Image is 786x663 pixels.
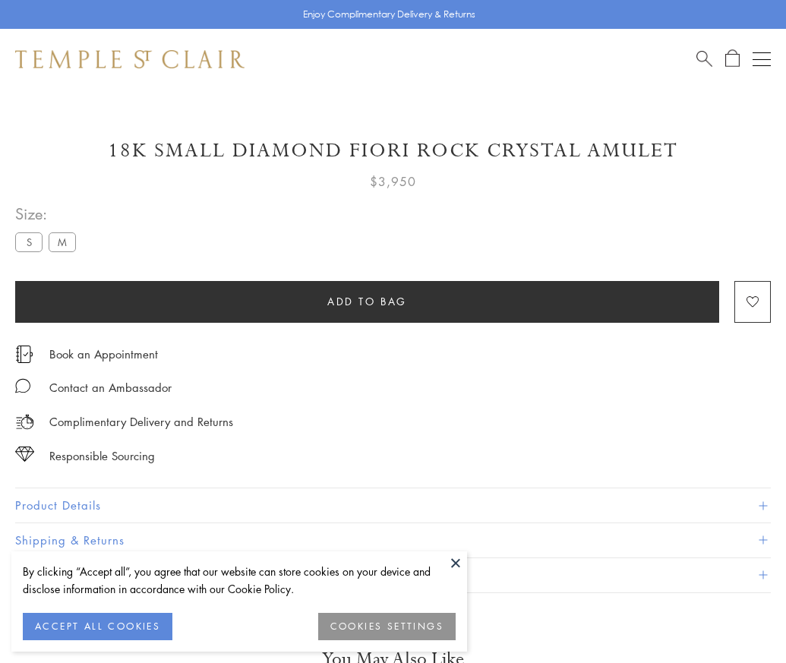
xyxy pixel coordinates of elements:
[15,201,82,226] span: Size:
[15,281,719,323] button: Add to bag
[303,7,475,22] p: Enjoy Complimentary Delivery & Returns
[23,613,172,640] button: ACCEPT ALL COOKIES
[15,488,771,523] button: Product Details
[15,232,43,251] label: S
[15,378,30,393] img: MessageIcon-01_2.svg
[49,447,155,466] div: Responsible Sourcing
[753,50,771,68] button: Open navigation
[15,447,34,462] img: icon_sourcing.svg
[15,523,771,557] button: Shipping & Returns
[15,346,33,363] img: icon_appointment.svg
[725,49,740,68] a: Open Shopping Bag
[49,378,172,397] div: Contact an Ambassador
[696,49,712,68] a: Search
[49,232,76,251] label: M
[370,172,416,191] span: $3,950
[49,346,158,362] a: Book an Appointment
[15,137,771,164] h1: 18K Small Diamond Fiori Rock Crystal Amulet
[23,563,456,598] div: By clicking “Accept all”, you agree that our website can store cookies on your device and disclos...
[15,50,245,68] img: Temple St. Clair
[15,412,34,431] img: icon_delivery.svg
[49,412,233,431] p: Complimentary Delivery and Returns
[318,613,456,640] button: COOKIES SETTINGS
[327,293,407,310] span: Add to bag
